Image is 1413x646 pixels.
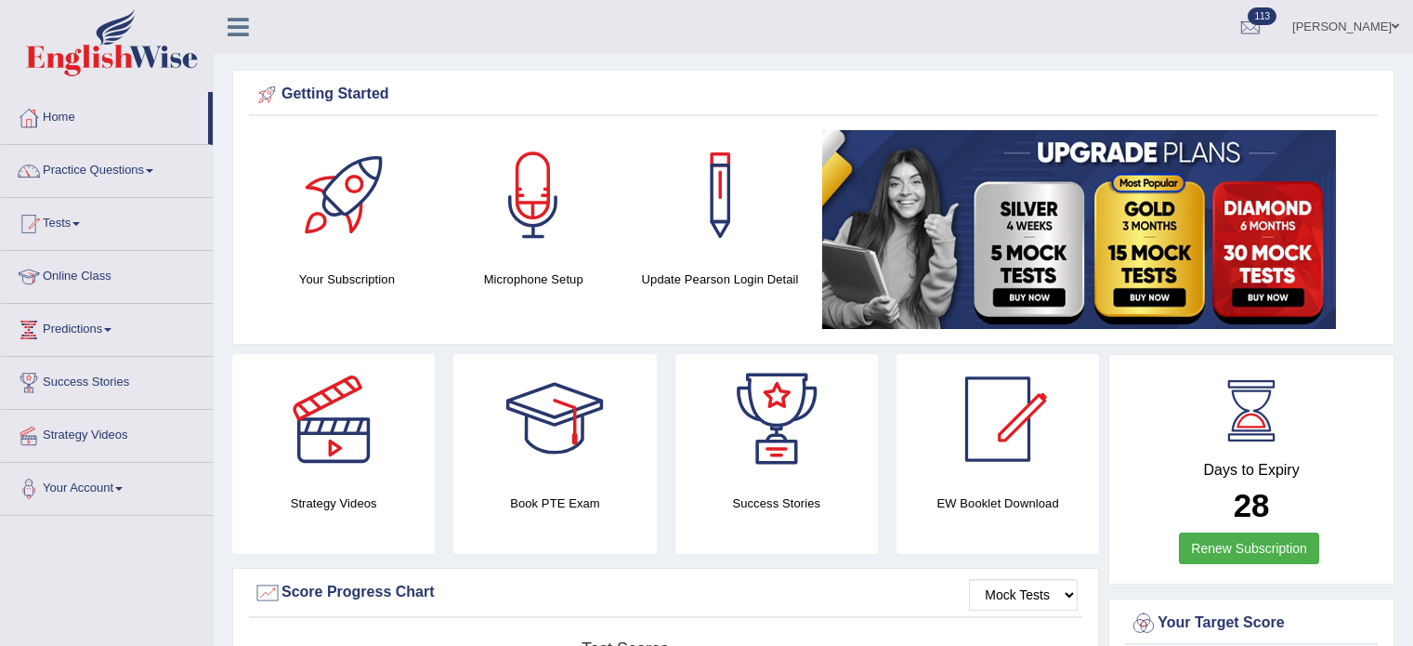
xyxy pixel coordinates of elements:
a: Renew Subscription [1179,533,1319,564]
b: 28 [1234,487,1270,523]
a: Strategy Videos [1,410,213,456]
div: Score Progress Chart [254,579,1078,607]
h4: Days to Expiry [1130,462,1373,479]
div: Getting Started [254,81,1373,109]
h4: Your Subscription [263,270,431,289]
a: Practice Questions [1,145,213,191]
h4: EW Booklet Download [896,494,1099,513]
a: Tests [1,198,213,244]
img: small5.jpg [822,130,1336,329]
h4: Update Pearson Login Detail [636,270,805,289]
a: Predictions [1,304,213,350]
div: Your Target Score [1130,610,1373,638]
a: Your Account [1,463,213,509]
a: Home [1,92,208,138]
h4: Success Stories [675,494,878,513]
a: Success Stories [1,357,213,403]
h4: Strategy Videos [232,494,435,513]
h4: Microphone Setup [450,270,618,289]
a: Online Class [1,251,213,297]
h4: Book PTE Exam [453,494,656,513]
span: 113 [1248,7,1276,25]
